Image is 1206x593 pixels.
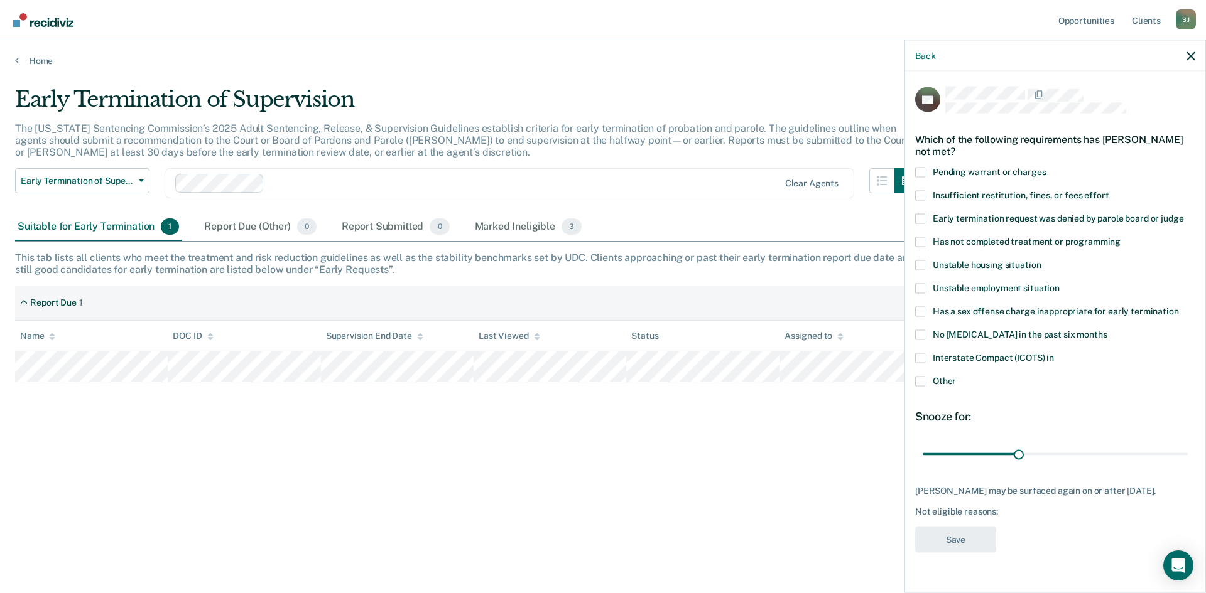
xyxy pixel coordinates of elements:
[785,178,839,189] div: Clear agents
[562,218,582,235] span: 3
[472,213,585,241] div: Marked Ineligible
[339,213,452,241] div: Report Submitted
[933,259,1041,269] span: Unstable housing situation
[933,213,1183,223] span: Early termination request was denied by parole board or judge
[202,213,318,241] div: Report Due (Other)
[326,331,423,341] div: Supervision End Date
[1176,9,1196,29] div: S J
[933,375,956,385] span: Other
[13,13,73,27] img: Recidiviz
[479,331,540,341] div: Last Viewed
[15,122,909,158] p: The [US_STATE] Sentencing Commission’s 2025 Adult Sentencing, Release, & Supervision Guidelines e...
[15,213,182,241] div: Suitable for Early Termination
[933,236,1121,246] span: Has not completed treatment or programming
[430,218,449,235] span: 0
[785,331,844,341] div: Assigned to
[915,485,1195,496] div: [PERSON_NAME] may be surfaced again on or after [DATE].
[933,352,1054,362] span: Interstate Compact (ICOTS) in
[297,218,317,235] span: 0
[79,297,83,308] div: 1
[1176,9,1196,29] button: Profile dropdown button
[15,252,1191,275] div: This tab lists all clients who meet the treatment and risk reduction guidelines as well as the st...
[915,526,996,552] button: Save
[933,282,1060,292] span: Unstable employment situation
[20,331,55,341] div: Name
[915,50,935,61] button: Back
[30,297,77,308] div: Report Due
[915,123,1195,167] div: Which of the following requirements has [PERSON_NAME] not met?
[915,409,1195,423] div: Snooze for:
[933,190,1109,200] span: Insufficient restitution, fines, or fees effort
[933,166,1046,176] span: Pending warrant or charges
[631,331,658,341] div: Status
[933,329,1107,339] span: No [MEDICAL_DATA] in the past six months
[21,176,134,186] span: Early Termination of Supervision
[1163,550,1193,580] div: Open Intercom Messenger
[15,55,1191,67] a: Home
[915,506,1195,517] div: Not eligible reasons:
[161,218,179,235] span: 1
[173,331,213,341] div: DOC ID
[933,306,1179,316] span: Has a sex offense charge inappropriate for early termination
[15,87,920,122] div: Early Termination of Supervision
